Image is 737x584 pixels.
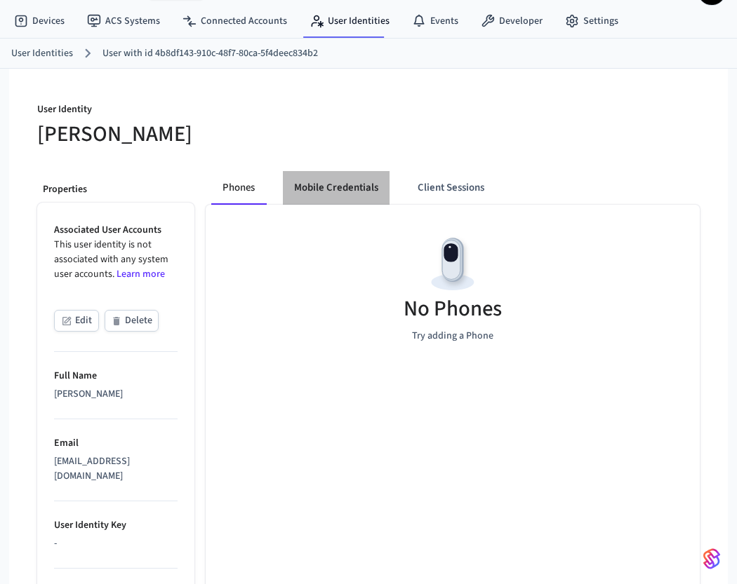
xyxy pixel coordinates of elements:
[470,8,554,34] a: Developer
[421,233,484,296] img: Devices Empty State
[54,369,178,383] p: Full Name
[211,171,266,205] button: Phones
[54,223,178,238] p: Associated User Accounts
[54,536,178,551] div: -
[283,171,390,205] button: Mobile Credentials
[54,436,178,451] p: Email
[54,387,178,402] div: [PERSON_NAME]
[11,46,73,61] a: User Identities
[54,310,99,332] button: Edit
[404,294,502,323] h5: No Phones
[54,454,178,484] div: [EMAIL_ADDRESS][DOMAIN_NAME]
[76,8,171,34] a: ACS Systems
[298,8,401,34] a: User Identities
[406,171,496,205] button: Client Sessions
[412,329,493,344] p: Try adding a Phone
[43,182,189,197] p: Properties
[54,238,178,282] p: This user identity is not associated with any system user accounts.
[117,267,165,281] a: Learn more
[105,310,159,332] button: Delete
[554,8,630,34] a: Settings
[171,8,298,34] a: Connected Accounts
[401,8,470,34] a: Events
[37,102,360,120] p: User Identity
[37,120,360,149] h5: [PERSON_NAME]
[3,8,76,34] a: Devices
[703,548,720,570] img: SeamLogoGradient.69752ec5.svg
[102,46,318,61] a: User with id 4b8df143-910c-48f7-80ca-5f4deec834b2
[54,518,178,533] p: User Identity Key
